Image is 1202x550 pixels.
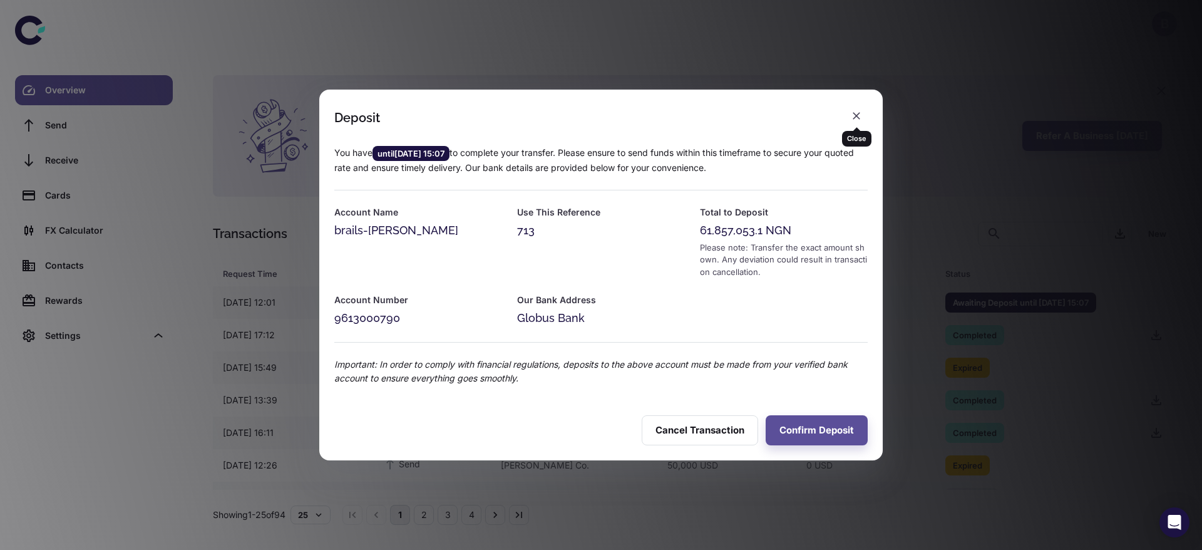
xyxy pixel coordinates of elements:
h6: Our Bank Address [517,293,685,307]
div: 713 [517,222,685,239]
h6: Use This Reference [517,205,685,219]
div: 61,857,053.1 NGN [700,222,868,239]
div: brails-[PERSON_NAME] [334,222,502,239]
p: You have to complete your transfer. Please ensure to send funds within this timeframe to secure y... [334,146,868,175]
div: Open Intercom Messenger [1159,507,1189,537]
button: Cancel Transaction [642,415,758,445]
div: Please note: Transfer the exact amount shown. Any deviation could result in transaction cancellat... [700,242,868,279]
div: Globus Bank [517,309,685,327]
h6: Total to Deposit [700,205,868,219]
div: Close [842,131,871,147]
h6: Account Number [334,293,502,307]
div: 9613000790 [334,309,502,327]
p: Important: In order to comply with financial regulations, deposits to the above account must be m... [334,358,868,385]
button: Confirm Deposit [766,415,868,445]
h6: Account Name [334,205,502,219]
span: until [DATE] 15:07 [372,147,449,160]
div: Deposit [334,110,380,125]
